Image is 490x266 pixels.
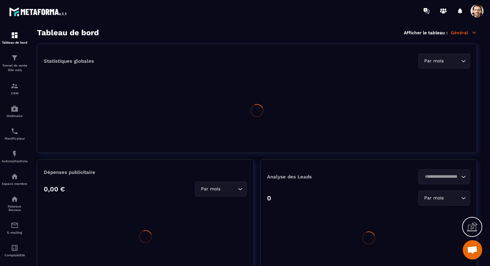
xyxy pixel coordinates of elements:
p: CRM [2,91,28,95]
a: formationformationTableau de bord [2,27,28,49]
p: Analyse des Leads [267,174,369,180]
span: Par mois [199,186,222,193]
img: automations [11,105,18,112]
p: Dépenses publicitaire [44,169,247,175]
a: social-networksocial-networkRéseaux Sociaux [2,190,28,217]
img: formation [11,54,18,62]
input: Search for option [423,173,460,180]
p: Tableau de bord [2,41,28,44]
img: scheduler [11,127,18,135]
a: formationformationCRM [2,77,28,100]
a: schedulerschedulerPlanificateur [2,122,28,145]
p: Général [451,30,477,36]
span: Par mois [423,195,445,202]
div: Search for option [418,191,470,206]
h3: Tableau de bord [37,28,99,37]
span: Par mois [423,58,445,65]
img: automations [11,173,18,180]
p: Webinaire [2,114,28,118]
img: logo [9,6,67,17]
p: 0 [267,194,271,202]
img: social-network [11,195,18,203]
input: Search for option [445,195,460,202]
input: Search for option [222,186,236,193]
div: Ouvrir le chat [463,240,482,260]
p: Réseaux Sociaux [2,205,28,212]
div: Search for option [418,54,470,69]
img: email [11,221,18,229]
p: Comptabilité [2,253,28,257]
img: formation [11,31,18,39]
p: Tunnel de vente Site web [2,63,28,72]
a: emailemailE-mailing [2,217,28,239]
a: accountantaccountantComptabilité [2,239,28,262]
p: Espace membre [2,182,28,186]
p: E-mailing [2,231,28,234]
div: Search for option [195,182,247,197]
a: automationsautomationsEspace membre [2,168,28,190]
a: formationformationTunnel de vente Site web [2,49,28,77]
img: formation [11,82,18,90]
p: Automatisations [2,159,28,163]
a: automationsautomationsWebinaire [2,100,28,122]
p: 0,00 € [44,185,65,193]
input: Search for option [445,58,460,65]
p: Afficher le tableau : [404,30,448,35]
a: automationsautomationsAutomatisations [2,145,28,168]
img: accountant [11,244,18,252]
div: Search for option [418,169,470,184]
p: Statistiques globales [44,58,94,64]
p: Planificateur [2,137,28,140]
img: automations [11,150,18,158]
